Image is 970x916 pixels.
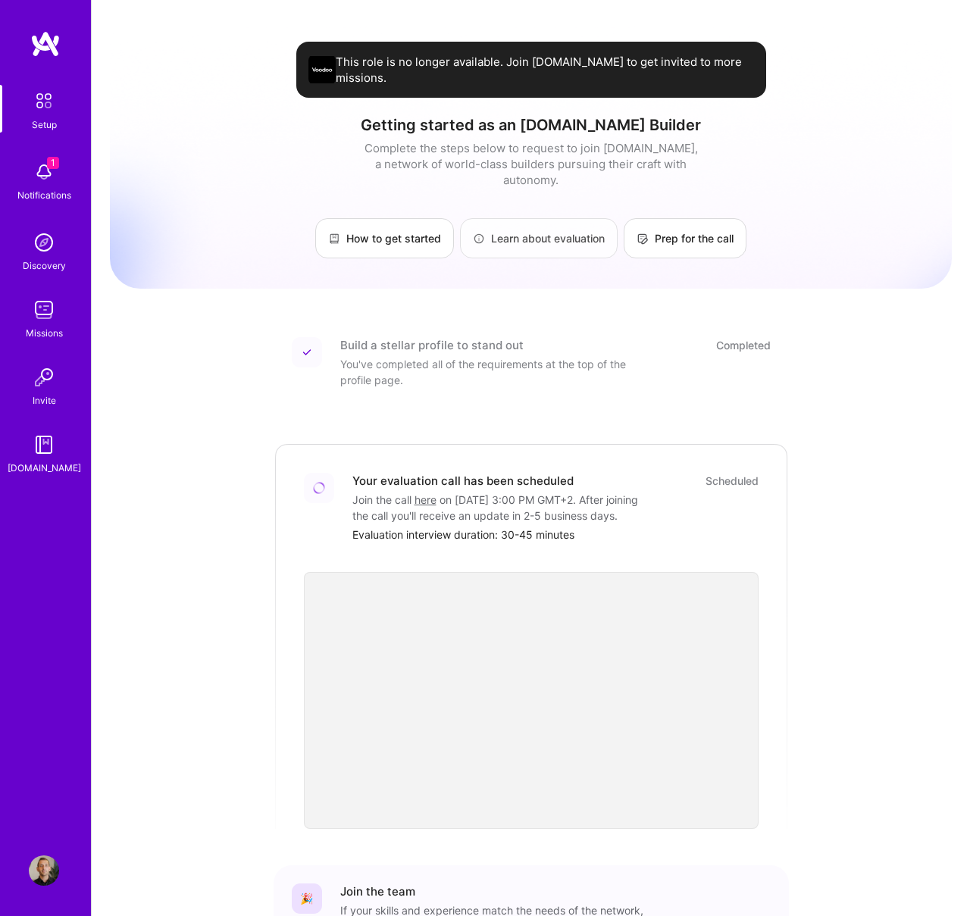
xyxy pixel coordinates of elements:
[17,187,71,203] div: Notifications
[716,337,771,353] div: Completed
[352,492,656,524] div: Join the call on [DATE] 3:00 PM GMT+2 . After joining the call you'll receive an update in 2-5 bu...
[340,356,643,388] div: You've completed all of the requirements at the top of the profile page.
[340,883,415,899] div: Join the team
[352,527,759,542] div: Evaluation interview duration: 30-45 minutes
[110,116,952,134] h1: Getting started as an [DOMAIN_NAME] Builder
[29,227,59,258] img: discovery
[312,481,326,495] img: Loading
[460,218,618,258] a: Learn about evaluation
[637,233,649,245] img: Prep for the call
[352,473,574,489] div: Your evaluation call has been scheduled
[361,140,702,188] div: Complete the steps below to request to join [DOMAIN_NAME], a network of world-class builders purs...
[29,157,59,187] img: bell
[304,572,759,829] iframe: To enrich screen reader interactions, please activate Accessibility in Grammarly extension settings
[32,117,57,133] div: Setup
[315,218,454,258] a: How to get started
[29,295,59,325] img: teamwork
[26,325,63,341] div: Missions
[8,460,81,476] div: [DOMAIN_NAME]
[29,362,59,392] img: Invite
[25,855,63,886] a: User Avatar
[23,258,66,274] div: Discovery
[29,430,59,460] img: guide book
[624,218,746,258] a: Prep for the call
[473,233,485,245] img: Learn about evaluation
[30,30,61,58] img: logo
[33,392,56,408] div: Invite
[415,493,436,506] a: here
[328,233,340,245] img: How to get started
[340,337,524,353] div: Build a stellar profile to stand out
[308,56,336,83] img: Company Logo
[706,473,759,489] div: Scheduled
[47,157,59,169] span: 1
[302,348,311,357] img: Completed
[292,883,322,914] div: 🎉
[29,855,59,886] img: User Avatar
[336,54,754,86] span: This role is no longer available. Join [DOMAIN_NAME] to get invited to more missions.
[28,85,60,117] img: setup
